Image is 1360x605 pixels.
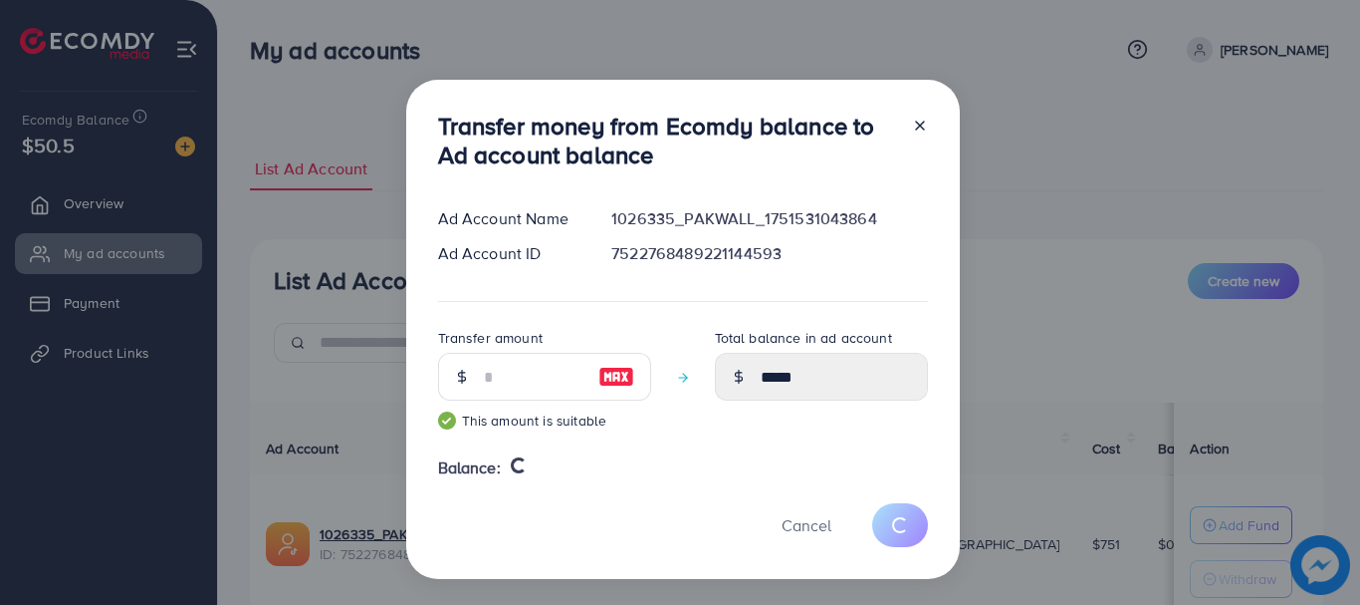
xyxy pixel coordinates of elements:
[422,242,596,265] div: Ad Account ID
[595,207,943,230] div: 1026335_PAKWALL_1751531043864
[438,412,456,430] img: guide
[715,328,892,348] label: Total balance in ad account
[438,112,896,169] h3: Transfer money from Ecomdy balance to Ad account balance
[422,207,596,230] div: Ad Account Name
[438,328,543,348] label: Transfer amount
[598,365,634,389] img: image
[595,242,943,265] div: 7522768489221144593
[438,411,651,431] small: This amount is suitable
[757,503,856,546] button: Cancel
[782,514,831,536] span: Cancel
[438,456,501,479] span: Balance:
